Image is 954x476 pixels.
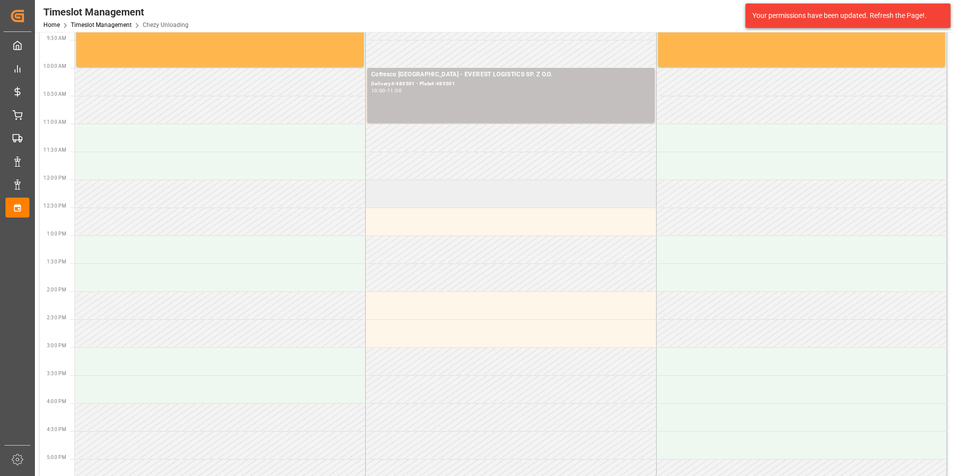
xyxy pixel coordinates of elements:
[371,88,386,93] div: 10:00
[71,21,132,28] a: Timeslot Management
[43,63,66,69] span: 10:00 AM
[371,70,651,80] div: Cofresco [GEOGRAPHIC_DATA] - EVEREST LOGISTICS SP. Z O.O.
[47,231,66,237] span: 1:00 PM
[47,287,66,292] span: 2:00 PM
[43,21,60,28] a: Home
[43,147,66,153] span: 11:30 AM
[47,399,66,404] span: 4:00 PM
[47,455,66,460] span: 5:00 PM
[47,315,66,320] span: 2:30 PM
[47,259,66,264] span: 1:30 PM
[43,4,189,19] div: Timeslot Management
[387,88,402,93] div: 11:00
[43,91,66,97] span: 10:30 AM
[47,371,66,376] span: 3:30 PM
[43,203,66,209] span: 12:30 PM
[43,175,66,181] span: 12:00 PM
[43,119,66,125] span: 11:00 AM
[47,427,66,432] span: 4:30 PM
[47,343,66,348] span: 3:00 PM
[47,35,66,41] span: 9:30 AM
[752,10,936,21] div: Your permissions have been updated. Refresh the Page!.
[371,80,651,88] div: Delivery#:489501 - Plate#:489501
[386,88,387,93] div: -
